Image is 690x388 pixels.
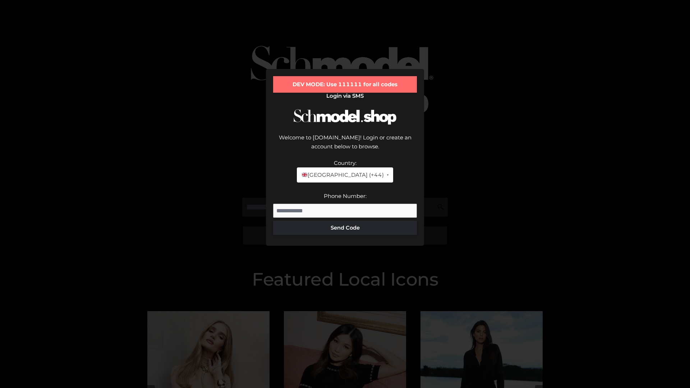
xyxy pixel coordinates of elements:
button: Send Code [273,221,417,235]
img: 🇬🇧 [302,172,307,177]
label: Phone Number: [324,193,367,199]
div: Welcome to [DOMAIN_NAME]! Login or create an account below to browse. [273,133,417,158]
div: DEV MODE: Use 111111 for all codes [273,76,417,93]
label: Country: [334,160,356,166]
img: Schmodel Logo [291,103,399,131]
h2: Login via SMS [273,93,417,99]
span: [GEOGRAPHIC_DATA] (+44) [301,170,383,180]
